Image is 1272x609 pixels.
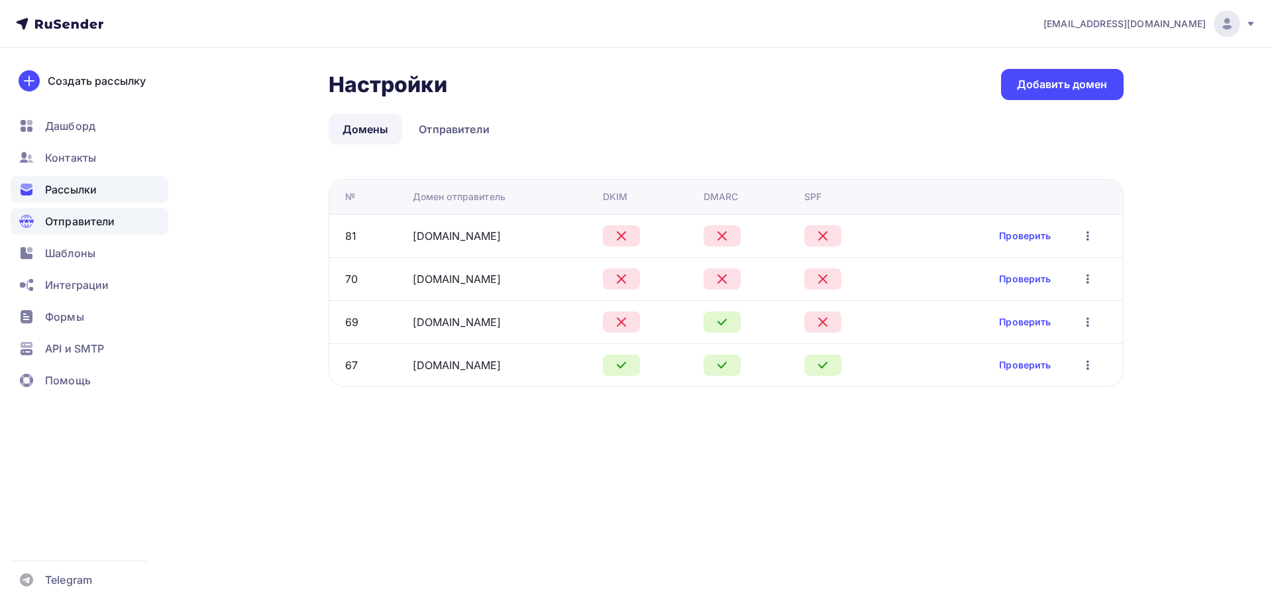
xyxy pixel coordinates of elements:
a: Проверить [999,272,1051,286]
a: Шаблоны [11,240,168,266]
a: Рассылки [11,176,168,203]
div: Домен отправитель [413,190,505,203]
span: Помощь [45,372,91,388]
div: № [345,190,355,203]
a: Отправители [405,114,503,144]
div: Добавить домен [1017,77,1108,92]
div: Создать рассылку [48,73,146,89]
div: 67 [345,357,358,373]
div: 70 [345,271,358,287]
span: Рассылки [45,182,97,197]
span: Отправители [45,213,115,229]
span: API и SMTP [45,341,104,357]
span: Дашборд [45,118,95,134]
span: Формы [45,309,84,325]
span: Шаблоны [45,245,95,261]
span: Интеграции [45,277,109,293]
a: Дашборд [11,113,168,139]
a: Домены [329,114,403,144]
div: DKIM [603,190,628,203]
div: 81 [345,228,356,244]
a: Проверить [999,315,1051,329]
a: [DOMAIN_NAME] [413,272,502,286]
span: Контакты [45,150,96,166]
a: [EMAIL_ADDRESS][DOMAIN_NAME] [1043,11,1256,37]
h2: Настройки [329,72,447,98]
a: [DOMAIN_NAME] [413,229,502,243]
span: [EMAIL_ADDRESS][DOMAIN_NAME] [1043,17,1206,30]
div: DMARC [704,190,739,203]
a: [DOMAIN_NAME] [413,359,502,372]
a: Формы [11,304,168,330]
span: Telegram [45,572,92,588]
a: Проверить [999,359,1051,372]
a: Контакты [11,144,168,171]
a: [DOMAIN_NAME] [413,315,502,329]
a: Отправители [11,208,168,235]
div: 69 [345,314,358,330]
a: Проверить [999,229,1051,243]
div: SPF [804,190,821,203]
